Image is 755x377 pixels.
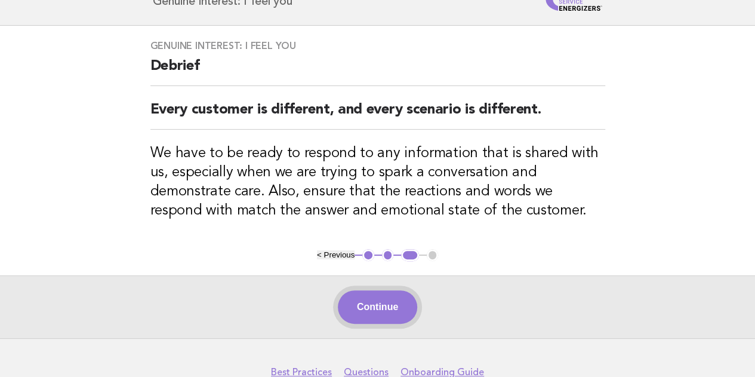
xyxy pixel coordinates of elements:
[338,290,417,324] button: Continue
[150,57,605,86] h2: Debrief
[150,100,605,130] h2: Every customer is different, and every scenario is different.
[362,249,374,261] button: 1
[401,249,418,261] button: 3
[150,40,605,52] h3: Genuine interest: I feel you
[150,144,605,220] h3: We have to be ready to respond to any information that is shared with us, especially when we are ...
[317,250,355,259] button: < Previous
[382,249,394,261] button: 2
